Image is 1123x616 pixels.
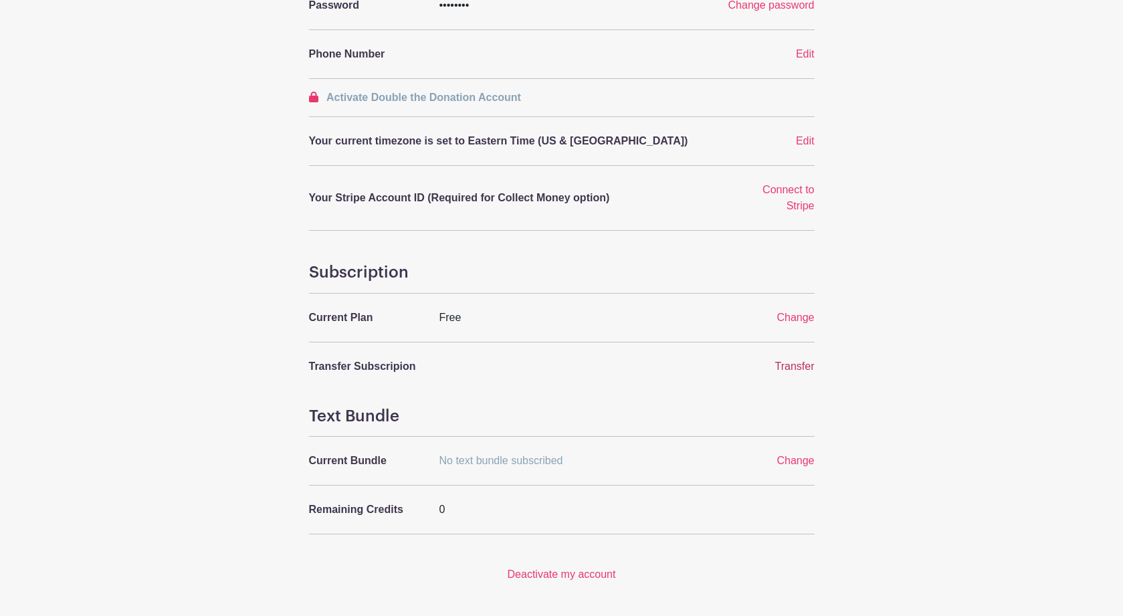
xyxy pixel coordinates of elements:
[775,361,815,372] a: Transfer
[508,569,616,580] a: Deactivate my account
[309,453,423,469] p: Current Bundle
[309,407,815,426] h4: Text Bundle
[431,310,736,326] div: Free
[762,184,814,211] a: Connect to Stripe
[326,92,521,103] span: Activate Double the Donation Account
[431,502,736,518] div: 0
[309,46,423,62] p: Phone Number
[309,502,423,518] p: Remaining Credits
[796,48,815,60] a: Edit
[309,190,728,206] p: Your Stripe Account ID (Required for Collect Money option)
[309,358,423,375] p: Transfer Subscripion
[309,310,423,326] p: Current Plan
[439,455,563,466] span: No text bundle subscribed
[309,133,728,149] p: Your current timezone is set to Eastern Time (US & [GEOGRAPHIC_DATA])
[309,263,815,282] h4: Subscription
[796,135,815,146] a: Edit
[777,455,814,466] a: Change
[777,312,814,323] a: Change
